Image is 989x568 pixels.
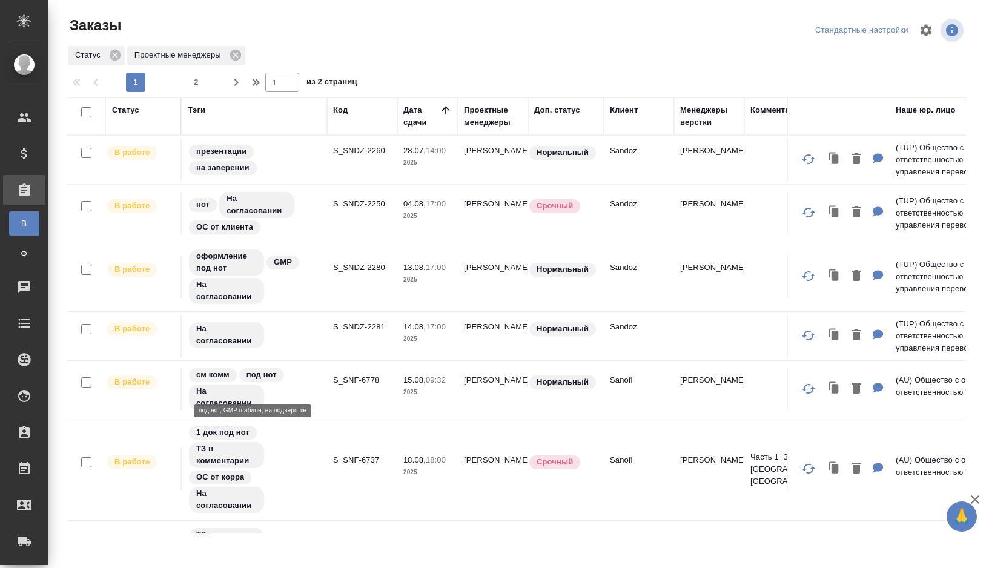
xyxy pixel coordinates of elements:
div: Доп. статус [534,104,580,116]
div: Выставляет ПМ после принятия заказа от КМа [106,321,174,337]
p: [PERSON_NAME] [680,374,738,386]
p: S_SNF-6737 [333,454,391,466]
button: Удалить [846,200,867,225]
p: 09:32 [426,375,446,385]
button: Клонировать [823,323,846,348]
p: На согласовании [196,385,257,409]
p: Нормальный [537,263,589,276]
p: 15.08, [403,375,426,385]
div: 1 док под нот, ТЗ в комментарии, ОС от корра, На согласовании [188,424,321,514]
p: S_SNF-6778 [333,374,391,386]
p: В работе [114,456,150,468]
div: Статус по умолчанию для стандартных заказов [528,145,598,161]
p: В работе [114,323,150,335]
td: [PERSON_NAME] [458,368,528,411]
p: [PERSON_NAME] [680,198,738,210]
div: На согласовании [188,321,321,349]
p: 17:00 [426,322,446,331]
p: В работе [114,263,150,276]
p: 17:00 [426,199,446,208]
div: Выставляется автоматически, если на указанный объем услуг необходимо больше времени в стандартном... [528,198,598,214]
p: Sandoz [610,262,668,274]
p: S_SNDZ-2280 [333,262,391,274]
div: Выставляет ПМ после принятия заказа от КМа [106,198,174,214]
button: Обновить [794,454,823,483]
p: На согласовании [196,279,257,303]
button: Удалить [846,264,867,289]
p: [PERSON_NAME] [680,262,738,274]
td: [PERSON_NAME] [458,192,528,234]
p: презентации [196,145,246,157]
p: В работе [114,200,150,212]
p: на заверении [196,162,250,174]
p: ОС от корра [196,471,244,483]
button: Удалить [846,323,867,348]
p: Sandoz [610,198,668,210]
p: GMP [274,256,292,268]
button: Обновить [794,321,823,350]
div: Статус по умолчанию для стандартных заказов [528,374,598,391]
p: S_SNDZ-2260 [333,145,391,157]
p: 14:00 [426,146,446,155]
div: оформление под нот, GMP, На согласовании [188,248,321,305]
button: Удалить [846,377,867,401]
p: Sanofi [610,374,668,386]
div: см комм, под нот, На согласовании [188,367,321,412]
p: 2025 [403,157,452,169]
a: В [9,211,39,236]
p: Проектные менеджеры [134,49,225,61]
button: 🙏 [947,501,977,532]
p: ТЗ в комментарии [196,443,257,467]
span: 2 [187,76,206,88]
p: 04.08, [403,199,426,208]
span: 🙏 [951,504,972,529]
p: [PERSON_NAME] [680,454,738,466]
p: нот [196,199,210,211]
button: Клонировать [823,264,846,289]
div: Статус по умолчанию для стандартных заказов [528,321,598,337]
p: Срочный [537,456,573,468]
p: 2025 [403,274,452,286]
p: 2025 [403,466,452,478]
p: 18:00 [426,455,446,464]
div: Комментарии для КМ [750,104,835,116]
div: Дата сдачи [403,104,440,128]
p: оформление под нот [196,250,257,274]
span: Настроить таблицу [911,16,941,45]
p: На согласовании [227,193,287,217]
span: Заказы [67,16,121,35]
div: Выставляет ПМ после принятия заказа от КМа [106,454,174,471]
button: Для КМ: Часть 1_Заказ Swift, Patheon, Sittendorf [867,457,890,481]
p: S_SNDZ-2250 [333,198,391,210]
p: S_SNDZ-2281 [333,321,391,333]
span: В [15,217,33,230]
div: Выставляет ПМ после принятия заказа от КМа [106,145,174,161]
div: Проектные менеджеры [464,104,522,128]
p: 18.08, [403,455,426,464]
p: Нормальный [537,147,589,159]
p: Sandoz [610,145,668,157]
button: 2 [187,73,206,92]
p: 13.08, [403,263,426,272]
p: ТЗ в комментарии [196,529,257,553]
button: Клонировать [823,200,846,225]
div: Выставляет ПМ после принятия заказа от КМа [106,262,174,278]
p: На согласовании [196,323,257,347]
p: На согласовании [196,487,257,512]
td: [PERSON_NAME] [458,448,528,490]
p: 1 док под нот [196,426,250,438]
p: Часть 1_Заказ Swift, [GEOGRAPHIC_DATA], [GEOGRAPHIC_DATA] [750,451,884,487]
div: Клиент [610,104,638,116]
p: Sanofi [610,454,668,466]
button: Клонировать [823,457,846,481]
td: [PERSON_NAME] [458,139,528,181]
p: 17:00 [426,263,446,272]
p: Нормальный [537,376,589,388]
div: Проектные менеджеры [127,46,245,65]
p: см комм [196,369,230,381]
div: Менеджеры верстки [680,104,738,128]
div: Тэги [188,104,205,116]
td: [PERSON_NAME] [458,315,528,357]
button: Обновить [794,198,823,227]
button: Обновить [794,262,823,291]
